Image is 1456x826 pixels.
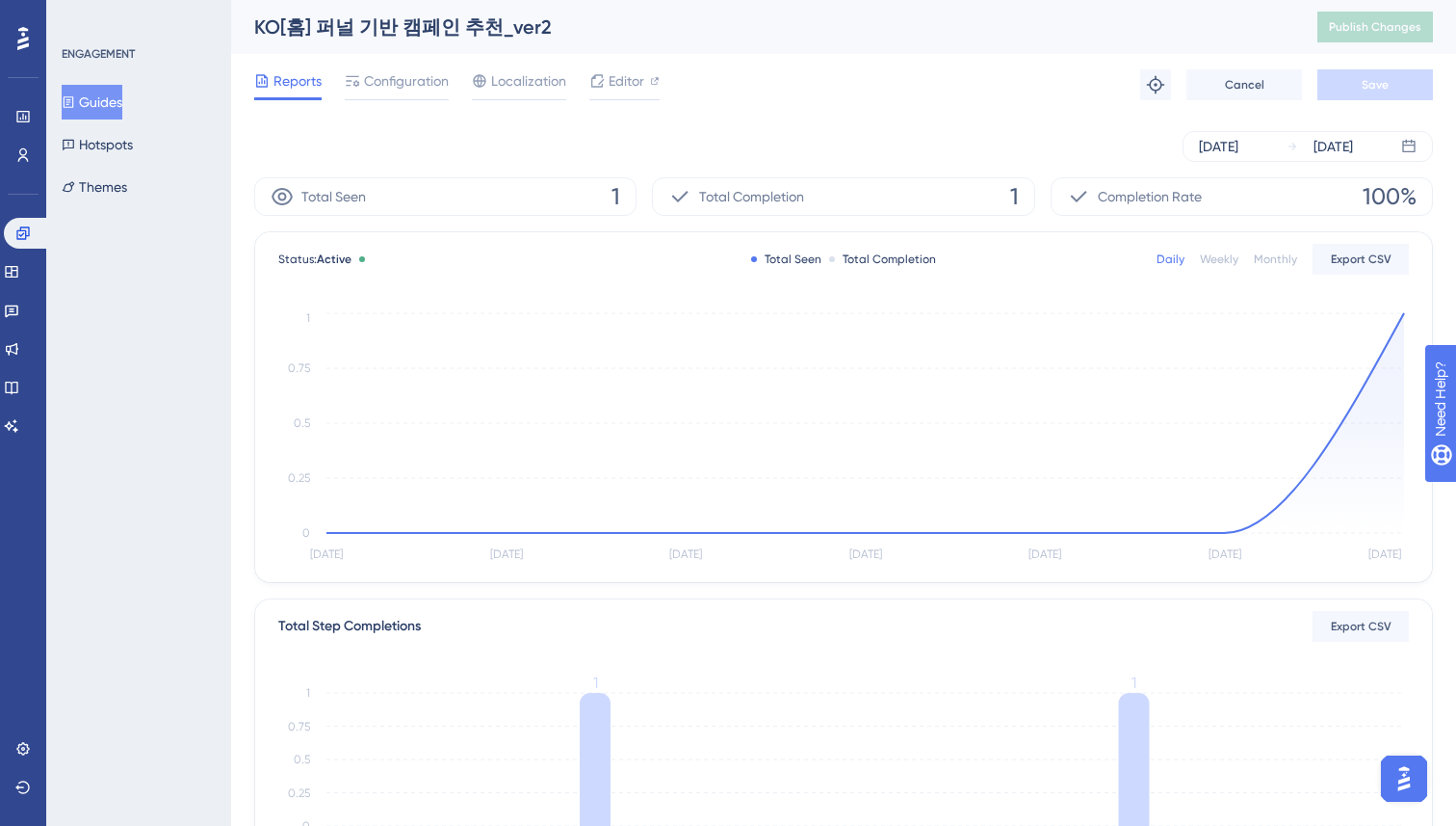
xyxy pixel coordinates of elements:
[1331,252,1391,267] span: Export CSV
[1186,69,1302,100] button: Cancel
[1199,135,1238,158] div: [DATE]
[1329,19,1421,35] span: Publish Changes
[1375,750,1433,808] iframe: UserGuiding AI Assistant Launcher
[364,69,449,93] span: Configuration
[1317,69,1433,100] button: Save
[254,13,1269,40] div: KO[홈] 퍼널 기반 캠페인 추천_ver2
[294,753,310,766] tspan: 0.5
[317,253,351,266] span: Active
[45,5,120,28] span: Need Help?
[1362,77,1389,93] span: Save
[1010,181,1019,212] span: 1
[62,127,133,162] button: Hotspots
[1157,252,1184,267] div: Daily
[62,170,127,204] button: Themes
[294,416,310,430] tspan: 0.5
[1028,547,1061,561] tspan: [DATE]
[1200,252,1238,267] div: Weekly
[751,252,821,267] div: Total Seen
[490,547,523,561] tspan: [DATE]
[288,720,310,733] tspan: 0.75
[1254,252,1297,267] div: Monthly
[491,69,566,93] span: Localization
[1331,619,1391,634] span: Export CSV
[611,181,620,212] span: 1
[1131,674,1136,692] tspan: 1
[306,686,310,700] tspan: 1
[62,46,135,62] div: ENGAGEMENT
[1363,181,1417,212] span: 100%
[288,471,310,485] tspan: 0.25
[593,674,598,692] tspan: 1
[301,185,366,208] span: Total Seen
[288,786,310,800] tspan: 0.25
[1209,547,1241,561] tspan: [DATE]
[1368,547,1401,561] tspan: [DATE]
[609,69,644,93] span: Editor
[699,185,804,208] span: Total Completion
[273,69,322,93] span: Reports
[278,615,421,638] div: Total Step Completions
[1313,135,1353,158] div: [DATE]
[302,526,310,540] tspan: 0
[1098,185,1202,208] span: Completion Rate
[278,252,351,267] span: Status:
[310,547,343,561] tspan: [DATE]
[849,547,882,561] tspan: [DATE]
[1313,611,1409,642] button: Export CSV
[669,547,702,561] tspan: [DATE]
[1313,244,1409,275] button: Export CSV
[306,311,310,325] tspan: 1
[829,252,936,267] div: Total Completion
[62,85,122,120] button: Guides
[1225,77,1264,93] span: Cancel
[288,361,310,375] tspan: 0.75
[1317,12,1433,42] button: Publish Changes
